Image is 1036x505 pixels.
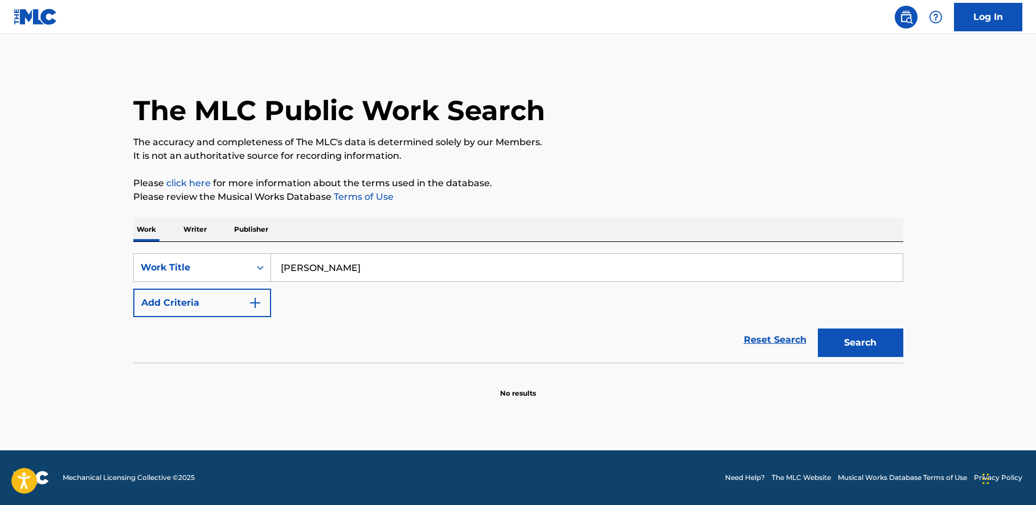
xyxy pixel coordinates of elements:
[500,375,536,399] p: No results
[133,93,545,128] h1: The MLC Public Work Search
[954,3,1022,31] a: Log In
[231,217,272,241] p: Publisher
[772,473,831,483] a: The MLC Website
[14,471,49,485] img: logo
[899,10,913,24] img: search
[982,462,989,496] div: Drag
[133,289,271,317] button: Add Criteria
[929,10,943,24] img: help
[924,6,947,28] div: Help
[133,190,903,204] p: Please review the Musical Works Database
[133,253,903,363] form: Search Form
[974,473,1022,483] a: Privacy Policy
[141,261,243,274] div: Work Title
[133,136,903,149] p: The accuracy and completeness of The MLC's data is determined solely by our Members.
[14,9,58,25] img: MLC Logo
[133,149,903,163] p: It is not an authoritative source for recording information.
[166,178,211,188] a: click here
[133,217,159,241] p: Work
[248,296,262,310] img: 9d2ae6d4665cec9f34b9.svg
[331,191,394,202] a: Terms of Use
[725,473,765,483] a: Need Help?
[895,6,918,28] a: Public Search
[818,329,903,357] button: Search
[180,217,210,241] p: Writer
[133,176,903,190] p: Please for more information about the terms used in the database.
[738,327,812,352] a: Reset Search
[838,473,967,483] a: Musical Works Database Terms of Use
[63,473,195,483] span: Mechanical Licensing Collective © 2025
[979,450,1036,505] iframe: Chat Widget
